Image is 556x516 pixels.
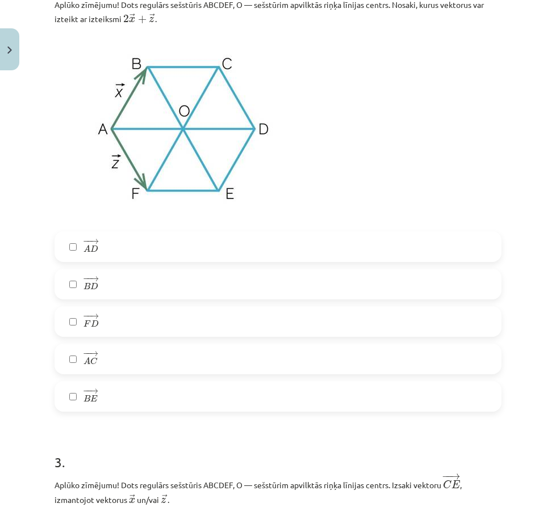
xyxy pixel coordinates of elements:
span: → [129,14,135,22]
span: B [83,395,90,402]
span: → [89,389,98,394]
span: x [129,17,135,23]
span: − [83,352,90,357]
span: F [83,320,91,327]
span: C [443,480,452,489]
span: − [83,389,90,394]
span: → [449,473,461,480]
span: x [129,498,135,504]
span: − [442,473,450,480]
span: z [149,17,154,23]
span: E [452,480,460,488]
span: D [90,282,98,290]
h1: 3 . [55,434,501,470]
span: → [90,314,99,319]
span: − [445,473,446,480]
span: → [162,494,168,502]
span: + [138,15,147,23]
span: − [83,314,90,319]
span: A [83,357,90,365]
span: − [86,352,87,357]
span: − [83,277,90,282]
p: Aplūko zīmējumu! Dots regulārs sešstūris ABCDEF, O — sešstūrim apvilktās riņķa līnijas centrs. Iz... [55,473,501,506]
span: → [89,352,98,357]
img: icon-close-lesson-0947bae3869378f0d4975bcd49f059093ad1ed9edebbc8119c70593378902aed.svg [7,46,12,54]
span: → [90,277,99,282]
span: → [149,14,155,22]
span: D [90,245,98,252]
span: − [86,389,87,394]
span: 2 [123,15,129,23]
span: − [86,277,88,282]
span: − [83,239,90,244]
span: E [90,395,97,402]
span: z [161,498,166,504]
span: → [129,494,135,502]
span: → [90,239,99,244]
span: B [83,282,90,290]
span: D [91,320,99,327]
span: A [83,245,90,252]
span: C [90,357,98,365]
span: − [86,239,88,244]
span: − [86,314,88,319]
